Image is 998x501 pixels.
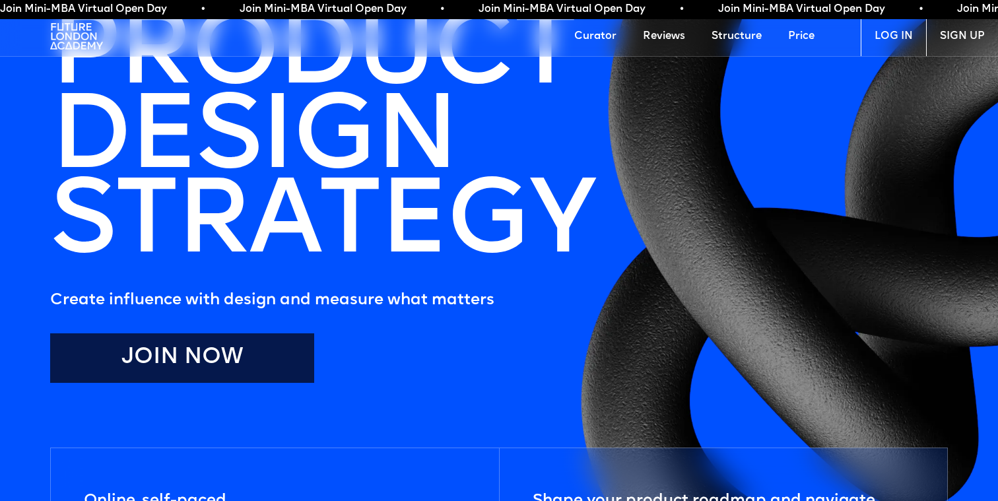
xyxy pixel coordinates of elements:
span: • [919,3,923,16]
a: Price [775,17,828,56]
span: • [201,3,205,16]
span: • [441,3,445,16]
a: Structure [698,17,775,56]
span: • [680,3,684,16]
a: Curator [561,17,630,56]
h1: PRODUCT DESIGN STRATEGY [37,1,607,281]
a: SIGN UP [926,17,998,56]
a: Reviews [630,17,698,56]
a: Join Now [50,333,314,383]
h5: Create influence with design and measure what matters [50,287,607,314]
a: LOG IN [861,17,926,56]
